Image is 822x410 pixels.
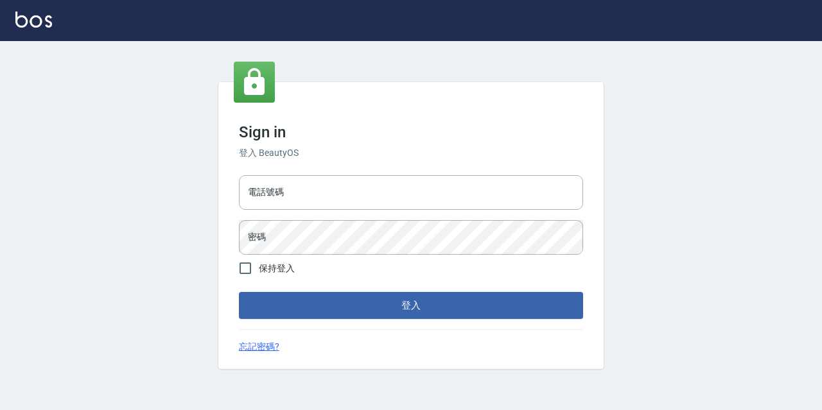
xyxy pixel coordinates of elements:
[259,262,295,275] span: 保持登入
[15,12,52,28] img: Logo
[239,292,583,319] button: 登入
[239,123,583,141] h3: Sign in
[239,146,583,160] h6: 登入 BeautyOS
[239,340,279,354] a: 忘記密碼?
